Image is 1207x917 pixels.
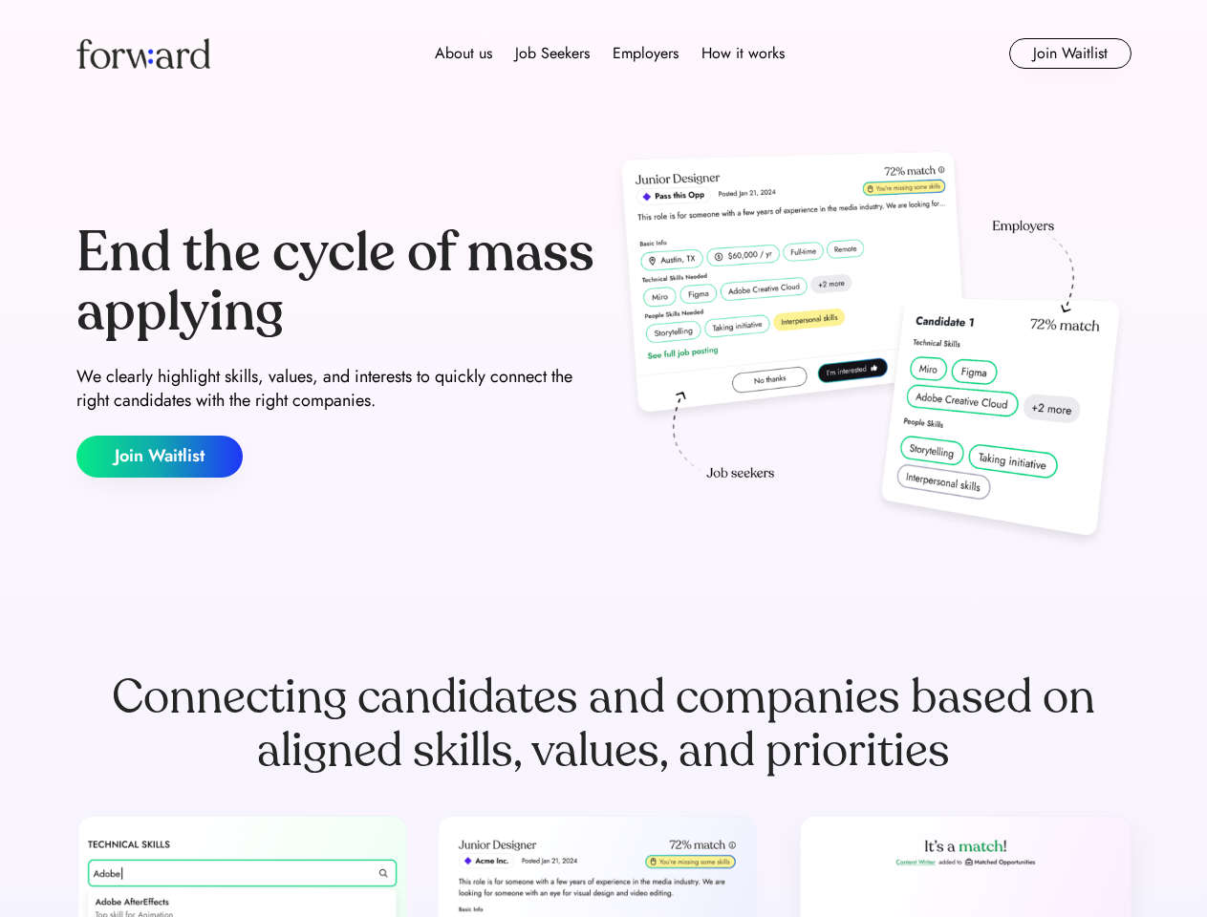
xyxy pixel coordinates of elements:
div: We clearly highlight skills, values, and interests to quickly connect the right candidates with t... [76,365,596,413]
button: Join Waitlist [1009,38,1132,69]
div: How it works [701,42,785,65]
div: Employers [613,42,679,65]
div: Job Seekers [515,42,590,65]
button: Join Waitlist [76,436,243,478]
div: End the cycle of mass applying [76,224,596,341]
div: Connecting candidates and companies based on aligned skills, values, and priorities [76,671,1132,778]
img: Forward logo [76,38,210,69]
img: hero-image.png [612,145,1132,556]
div: About us [435,42,492,65]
